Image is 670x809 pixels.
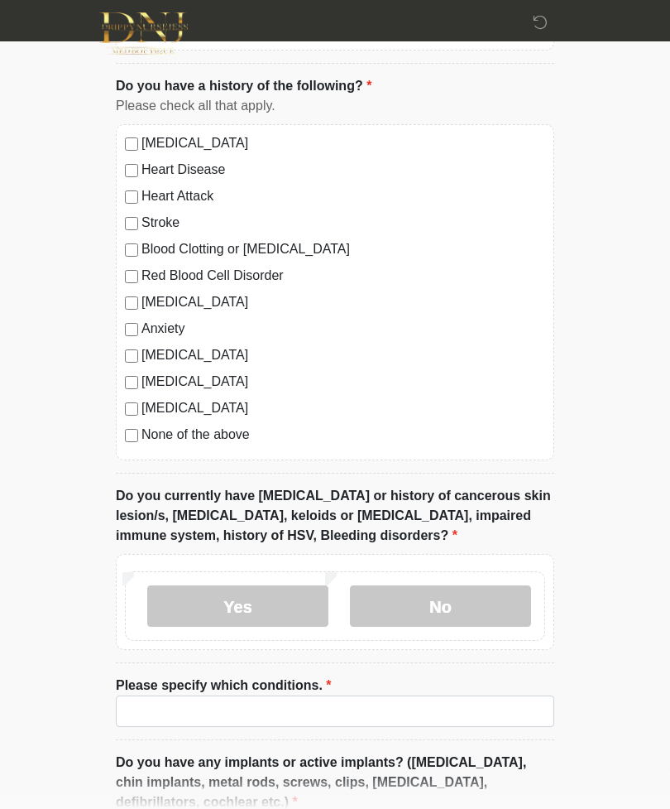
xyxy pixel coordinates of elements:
label: Do you have a history of the following? [116,76,371,96]
label: [MEDICAL_DATA] [141,292,545,312]
input: [MEDICAL_DATA] [125,376,138,389]
label: Do you currently have [MEDICAL_DATA] or history of cancerous skin lesion/s, [MEDICAL_DATA], keloi... [116,486,554,546]
input: [MEDICAL_DATA] [125,349,138,363]
input: [MEDICAL_DATA] [125,137,138,151]
label: Heart Attack [141,186,545,206]
label: [MEDICAL_DATA] [141,372,545,392]
label: Stroke [141,213,545,233]
label: Red Blood Cell Disorder [141,266,545,286]
div: Please check all that apply. [116,96,554,116]
label: [MEDICAL_DATA] [141,398,545,418]
label: Anxiety [141,319,545,339]
label: [MEDICAL_DATA] [141,345,545,365]
input: [MEDICAL_DATA] [125,296,138,310]
label: [MEDICAL_DATA] [141,133,545,153]
input: Anxiety [125,323,138,336]
label: None of the above [141,425,545,445]
input: Blood Clotting or [MEDICAL_DATA] [125,243,138,257]
label: Please specify which conditions. [116,676,332,696]
input: Red Blood Cell Disorder [125,270,138,283]
input: Heart Attack [125,190,138,204]
label: Blood Clotting or [MEDICAL_DATA] [141,239,545,259]
label: Heart Disease [141,160,545,180]
label: No [350,585,531,627]
label: Yes [147,585,328,627]
input: Heart Disease [125,164,138,177]
input: None of the above [125,429,138,442]
img: DNJ Med Boutique Logo [99,12,188,55]
input: Stroke [125,217,138,230]
input: [MEDICAL_DATA] [125,402,138,416]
